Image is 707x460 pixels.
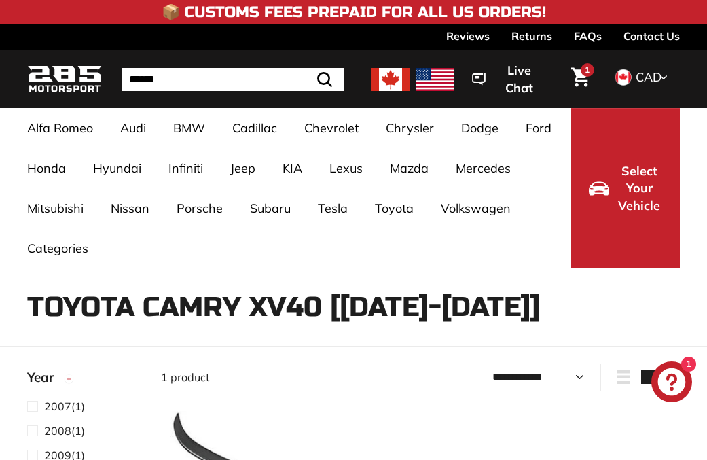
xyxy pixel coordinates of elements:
[571,108,680,268] button: Select Your Vehicle
[14,108,107,148] a: Alfa Romeo
[14,188,97,228] a: Mitsubishi
[27,364,139,397] button: Year
[563,56,598,103] a: Cart
[454,54,563,105] button: Live Chat
[291,108,372,148] a: Chevrolet
[647,361,696,406] inbox-online-store-chat: Shopify online store chat
[160,108,219,148] a: BMW
[155,148,217,188] a: Infiniti
[27,292,680,322] h1: Toyota Camry XV40 [[DATE]-[DATE]]
[446,24,490,48] a: Reviews
[442,148,524,188] a: Mercedes
[361,188,427,228] a: Toyota
[616,162,662,215] span: Select Your Vehicle
[376,148,442,188] a: Mazda
[44,424,71,438] span: 2008
[316,148,376,188] a: Lexus
[372,108,448,148] a: Chrysler
[14,148,79,188] a: Honda
[44,400,71,413] span: 2007
[636,69,661,85] span: CAD
[161,369,420,385] div: 1 product
[162,4,546,20] h4: 📦 Customs Fees Prepaid for All US Orders!
[219,108,291,148] a: Cadillac
[585,65,590,75] span: 1
[217,148,269,188] a: Jeep
[14,228,102,268] a: Categories
[511,24,552,48] a: Returns
[27,368,64,387] span: Year
[574,24,602,48] a: FAQs
[492,62,545,96] span: Live Chat
[448,108,512,148] a: Dodge
[97,188,163,228] a: Nissan
[44,423,85,439] span: (1)
[427,188,524,228] a: Volkswagen
[107,108,160,148] a: Audi
[623,24,680,48] a: Contact Us
[122,68,344,91] input: Search
[269,148,316,188] a: KIA
[79,148,155,188] a: Hyundai
[304,188,361,228] a: Tesla
[236,188,304,228] a: Subaru
[512,108,565,148] a: Ford
[44,398,85,414] span: (1)
[163,188,236,228] a: Porsche
[27,63,102,95] img: Logo_285_Motorsport_areodynamics_components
